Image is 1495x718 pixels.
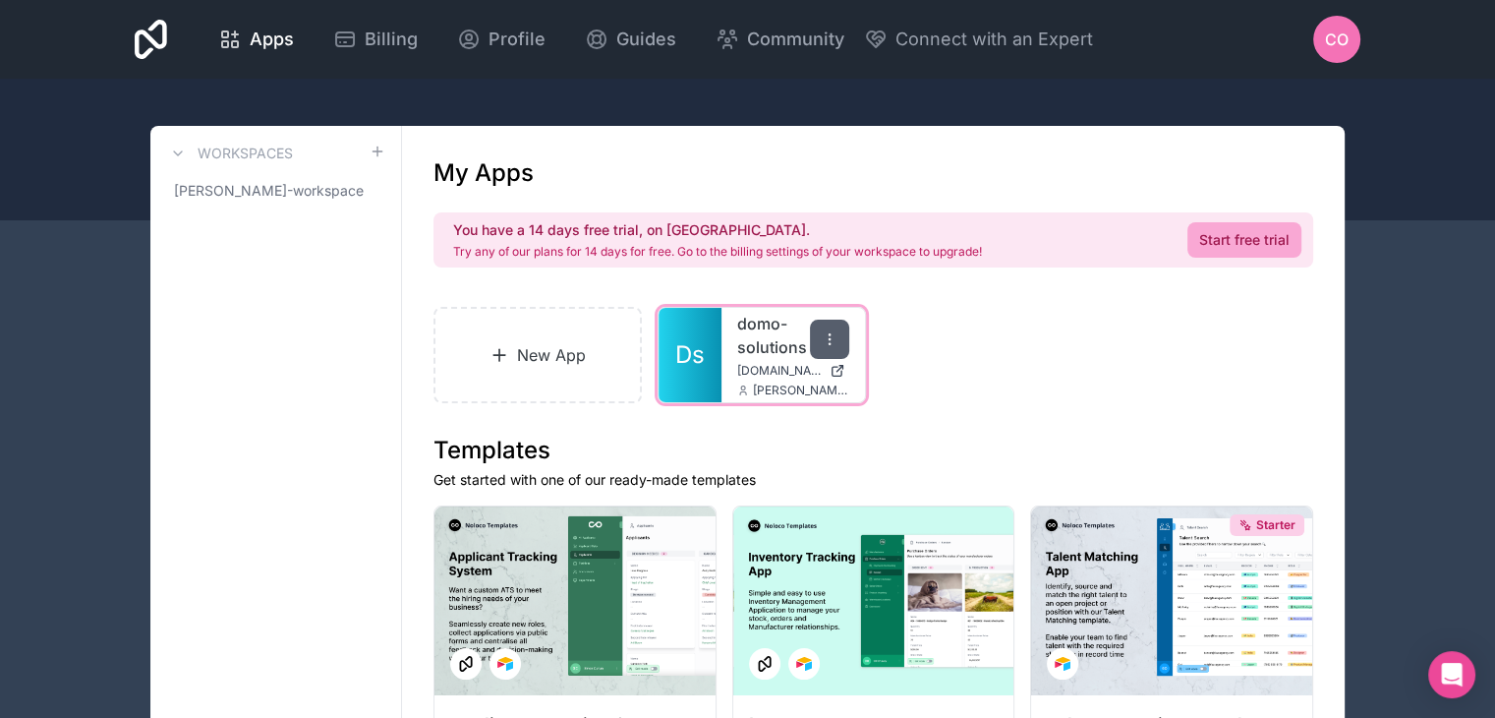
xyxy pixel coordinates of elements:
a: New App [433,307,642,403]
span: Apps [250,26,294,53]
img: Airtable Logo [1055,656,1070,672]
h2: You have a 14 days free trial, on [GEOGRAPHIC_DATA]. [453,220,982,240]
img: Airtable Logo [796,656,812,672]
div: Open Intercom Messenger [1428,651,1475,698]
span: Connect with an Expert [895,26,1093,53]
span: Community [747,26,844,53]
h1: Templates [433,435,1313,466]
span: [PERSON_NAME]-workspace [174,181,364,201]
span: [DOMAIN_NAME] [737,363,822,379]
span: Profile [489,26,546,53]
a: Billing [317,18,433,61]
a: Profile [441,18,561,61]
span: [PERSON_NAME][EMAIL_ADDRESS][PERSON_NAME][DOMAIN_NAME] [753,383,849,398]
button: Connect with an Expert [864,26,1093,53]
span: Starter [1256,517,1295,533]
a: Start free trial [1187,222,1301,258]
a: [DOMAIN_NAME] [737,363,849,379]
a: Ds [659,308,721,402]
a: Apps [202,18,310,61]
a: Workspaces [166,142,293,165]
span: CO [1325,28,1349,51]
a: Guides [569,18,692,61]
a: domo-solutions [737,312,849,359]
a: [PERSON_NAME]-workspace [166,173,385,209]
span: Billing [365,26,418,53]
h1: My Apps [433,157,534,189]
img: Airtable Logo [497,656,513,672]
span: Guides [616,26,676,53]
p: Try any of our plans for 14 days for free. Go to the billing settings of your workspace to upgrade! [453,244,982,260]
h3: Workspaces [198,144,293,163]
a: Community [700,18,860,61]
span: Ds [675,339,705,371]
p: Get started with one of our ready-made templates [433,470,1313,490]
